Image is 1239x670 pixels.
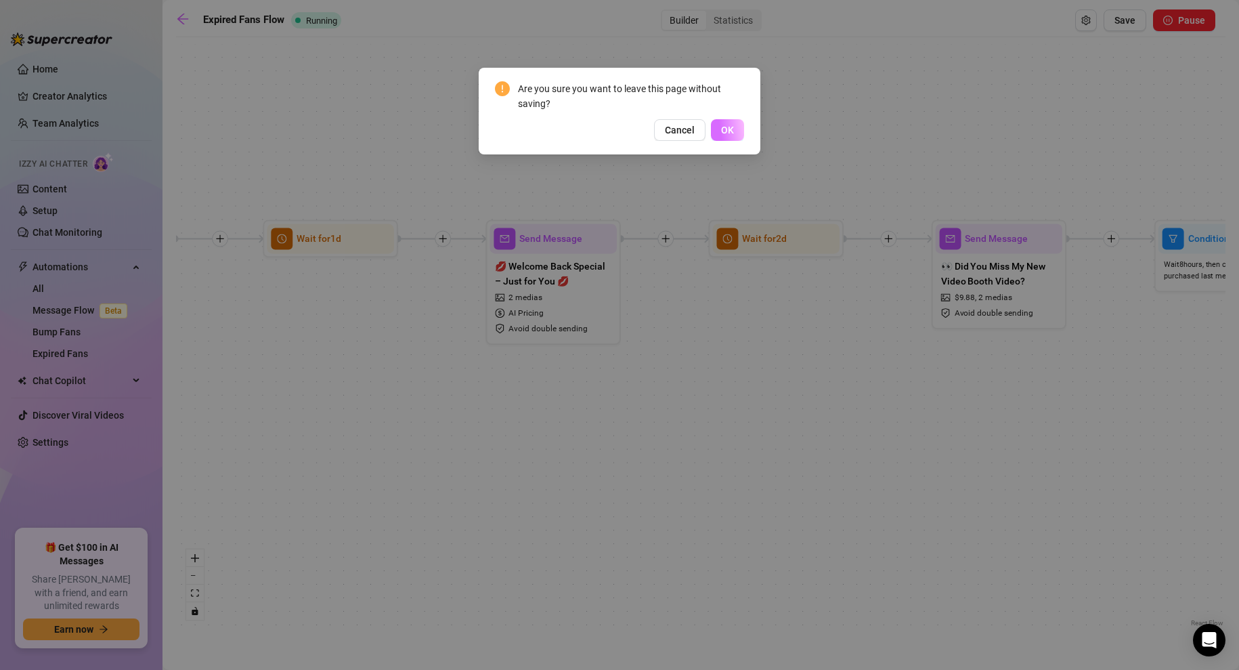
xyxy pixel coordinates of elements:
span: Cancel [665,125,695,135]
div: Are you sure you want to leave this page without saving? [518,81,744,111]
button: OK [711,119,744,141]
span: OK [721,125,734,135]
div: Open Intercom Messenger [1193,624,1225,656]
span: exclamation-circle [495,81,510,96]
button: Cancel [654,119,705,141]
